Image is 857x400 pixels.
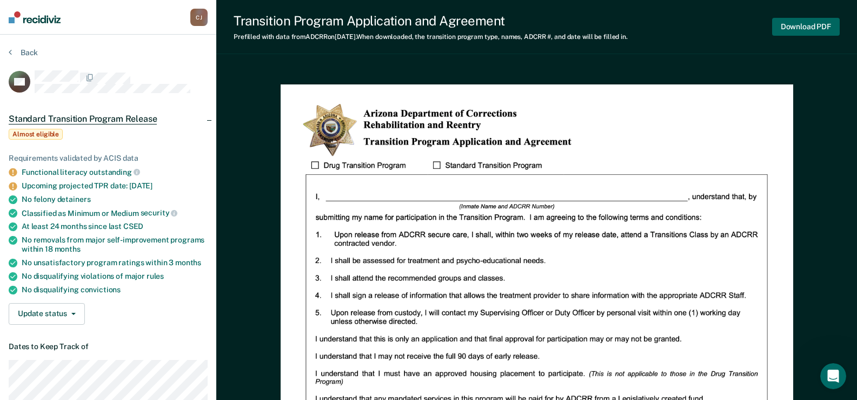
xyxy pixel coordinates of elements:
[22,195,208,204] div: No felony
[55,245,81,253] span: months
[123,222,143,231] span: CSED
[22,272,208,281] div: No disqualifying violations of major
[9,114,157,124] span: Standard Transition Program Release
[175,258,201,267] span: months
[9,303,85,325] button: Update status
[141,208,178,217] span: security
[57,195,91,204] span: detainers
[772,18,840,36] button: Download PDF
[234,13,628,29] div: Transition Program Application and Agreement
[22,235,208,254] div: No removals from major self-improvement programs within 18
[22,208,208,218] div: Classified as Minimum or Medium
[820,363,846,389] iframe: Intercom live chat
[9,11,61,23] img: Recidiviz
[9,342,208,351] dt: Dates to Keep Track of
[22,181,208,191] div: Upcoming projected TPR date: [DATE]
[190,9,208,26] button: CJ
[9,154,208,163] div: Requirements validated by ACIS data
[22,285,208,294] div: No disqualifying
[9,129,63,140] span: Almost eligible
[190,9,208,26] div: C J
[147,272,164,280] span: rules
[22,258,208,267] div: No unsatisfactory program ratings within 3
[22,222,208,231] div: At least 24 months since last
[81,285,121,294] span: convictions
[22,167,208,177] div: Functional literacy outstanding
[9,48,38,57] button: Back
[234,33,628,41] div: Prefilled with data from ADCRR on [DATE] . When downloaded, the transition program type, names, A...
